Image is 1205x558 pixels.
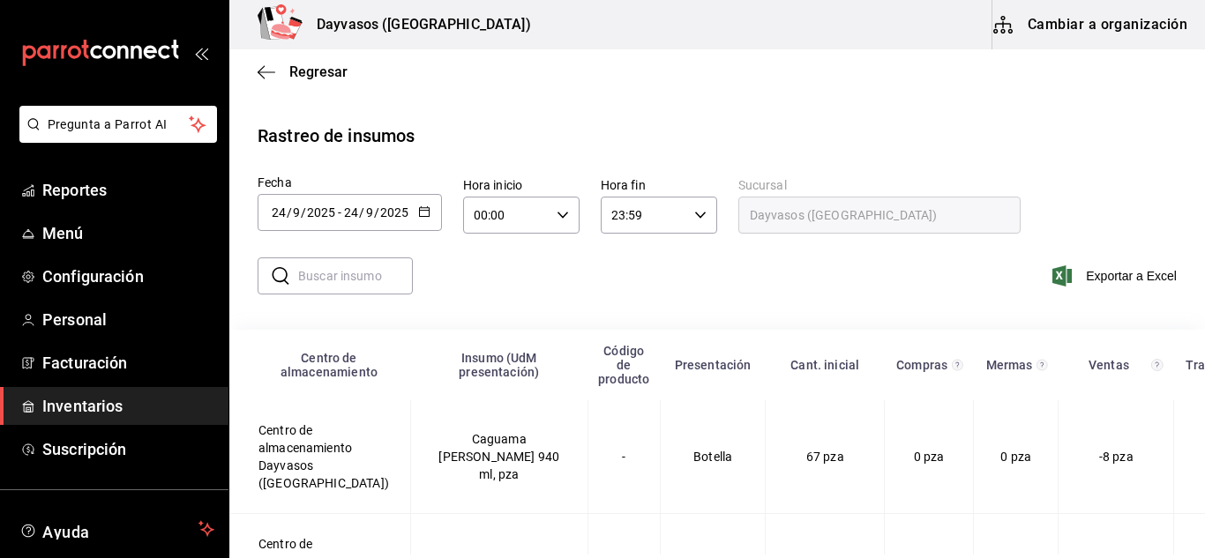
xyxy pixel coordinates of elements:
[19,106,217,143] button: Pregunta a Parrot AI
[359,205,364,219] span: /
[776,358,874,372] div: Cant. inicial
[914,450,945,464] span: 0 pza
[42,518,191,539] span: Ayuda
[421,351,577,379] div: Insumo (UdM presentación)
[42,221,214,245] span: Menú
[48,115,190,134] span: Pregunta a Parrot AI
[806,450,844,464] span: 67 pza
[271,205,287,219] input: Day
[343,205,359,219] input: Day
[895,358,949,372] div: Compras
[42,308,214,331] span: Personal
[42,394,214,418] span: Inventarios
[258,123,415,149] div: Rastreo de insumos
[588,400,660,514] td: -
[287,205,292,219] span: /
[292,205,301,219] input: Month
[258,351,400,379] div: Centro de almacenamiento
[463,179,580,191] label: Hora inicio
[952,358,963,372] svg: Total de presentación del insumo comprado en el rango de fechas seleccionado.
[258,175,292,190] span: Fecha
[1037,358,1048,372] svg: Total de presentación del insumo mermado en el rango de fechas seleccionado.
[379,205,409,219] input: Year
[1099,450,1134,464] span: -8 pza
[306,205,336,219] input: Year
[670,358,755,372] div: Presentación
[1069,358,1149,372] div: Ventas
[42,264,214,288] span: Configuración
[984,358,1034,372] div: Mermas
[374,205,379,219] span: /
[303,14,531,35] h3: Dayvasos ([GEOGRAPHIC_DATA])
[660,400,766,514] td: Botella
[258,63,348,80] button: Regresar
[42,437,214,461] span: Suscripción
[1151,358,1164,372] svg: Total de presentación del insumo vendido en el rango de fechas seleccionado.
[298,258,413,294] input: Buscar insumo
[301,205,306,219] span: /
[338,205,341,219] span: -
[738,179,1021,191] label: Sucursal
[410,400,588,514] td: Caguama [PERSON_NAME] 940 ml, pza
[1056,265,1177,286] button: Exportar a Excel
[194,46,208,60] button: open_drawer_menu
[289,63,348,80] span: Regresar
[12,128,217,146] a: Pregunta a Parrot AI
[1000,450,1031,464] span: 0 pza
[42,178,214,202] span: Reportes
[598,344,649,386] div: Código de producto
[365,205,374,219] input: Month
[230,400,411,514] td: Centro de almacenamiento Dayvasos ([GEOGRAPHIC_DATA])
[601,179,717,191] label: Hora fin
[42,351,214,375] span: Facturación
